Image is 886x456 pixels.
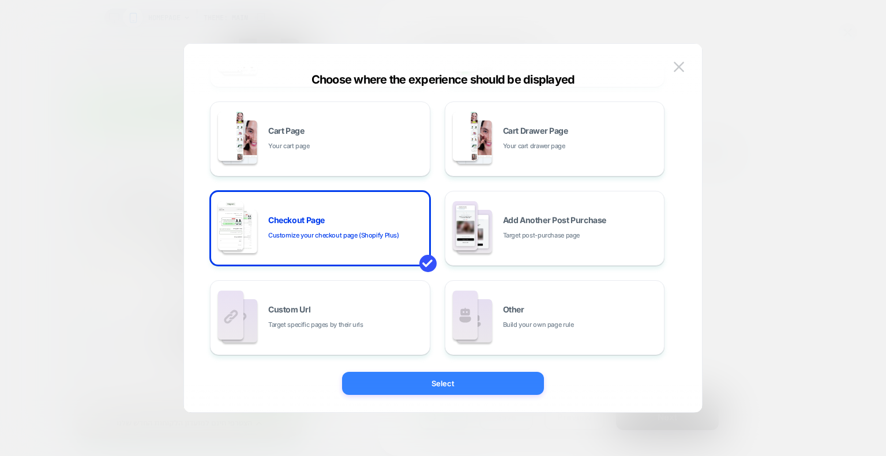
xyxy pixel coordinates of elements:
span: "סגור" [204,285,223,295]
button: מעבר לתשלום [156,332,228,364]
button: ראה עוד [200,297,228,310]
span: Build your own page rule [503,319,574,330]
span: Cart Drawer Page [503,127,568,135]
button: Select [342,372,544,395]
span: השהה [184,82,204,93]
img: mayven.co.il [87,277,240,326]
input: חפש.י [24,237,201,259]
span: הפעל מצגת [177,165,212,175]
div: Choose where the experience should be displayed [184,73,702,86]
button: שלח [204,225,228,257]
span: שלח [209,245,223,255]
span: Your cart drawer page [503,141,565,152]
img: close [674,62,684,71]
span: Other [503,306,524,314]
span: Add Another Post Purchase [503,216,607,224]
small: ראה עוד [204,299,224,308]
button: "סגור" [198,259,228,297]
img: mayven.co.il [87,221,240,271]
div: הצטרפי חינם למועדון הלקוחות החדש שלנו [42,381,177,391]
span: Target post-purchase page [503,230,580,241]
